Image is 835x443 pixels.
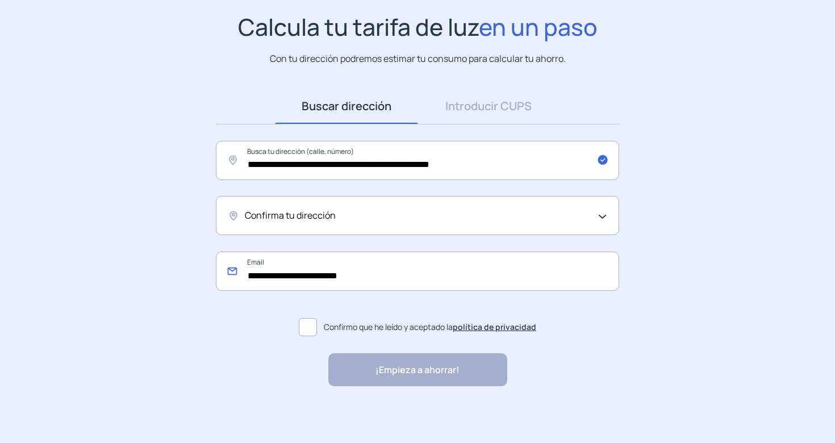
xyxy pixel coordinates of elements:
span: Confirmo que he leído y aceptado la [324,321,536,333]
span: Confirma tu dirección [245,208,336,223]
a: Buscar dirección [275,89,417,124]
span: en un paso [479,11,598,43]
p: Con tu dirección podremos estimar tu consumo para calcular tu ahorro. [270,52,566,66]
a: Introducir CUPS [417,89,560,124]
h1: Calcula tu tarifa de luz [238,13,598,41]
a: política de privacidad [453,321,536,332]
